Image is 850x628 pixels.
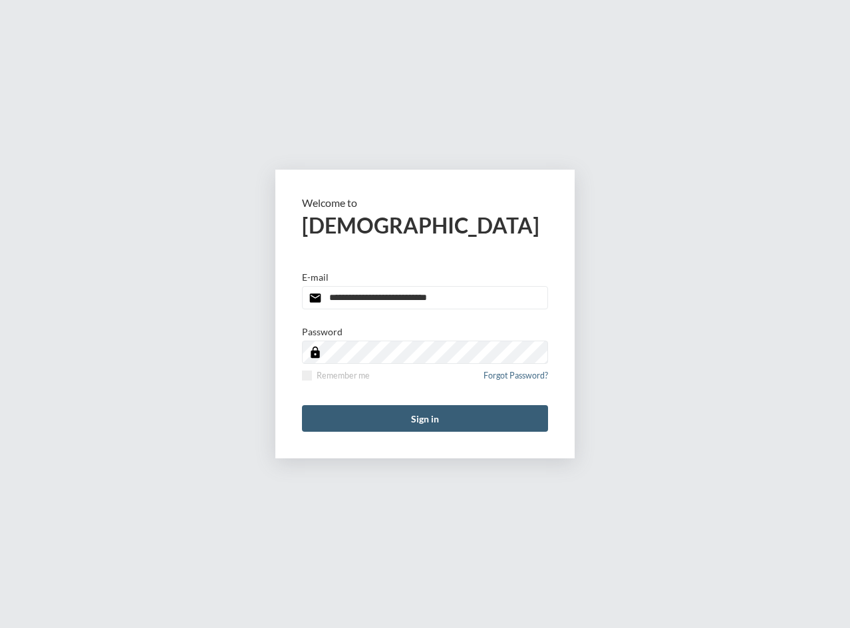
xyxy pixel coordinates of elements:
[302,212,548,238] h2: [DEMOGRAPHIC_DATA]
[484,371,548,389] a: Forgot Password?
[302,326,343,337] p: Password
[302,196,548,209] p: Welcome to
[302,271,329,283] p: E-mail
[302,371,370,381] label: Remember me
[302,405,548,432] button: Sign in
